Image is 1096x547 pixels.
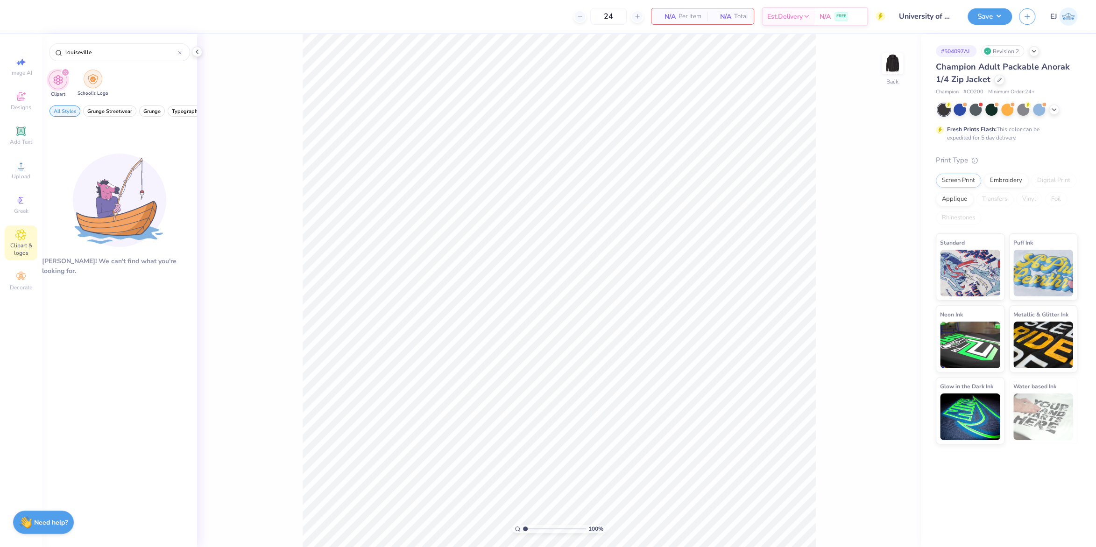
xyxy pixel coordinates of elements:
[168,105,205,117] button: filter button
[981,45,1024,57] div: Revision 2
[836,13,846,20] span: FREE
[11,104,31,111] span: Designs
[886,77,898,86] div: Back
[940,238,965,247] span: Standard
[936,61,1070,85] span: Champion Adult Packable Anorak 1/4 Zip Jacket
[1050,7,1077,26] a: EJ
[5,242,37,257] span: Clipart & logos
[1013,322,1074,368] img: Metallic & Glitter Ink
[1031,174,1076,188] div: Digital Print
[892,7,961,26] input: Untitled Design
[947,126,997,133] strong: Fresh Prints Flash:
[1013,238,1033,247] span: Puff Ink
[1013,250,1074,296] img: Puff Ink
[1013,381,1056,391] span: Water based Ink
[78,70,108,98] button: filter button
[1059,7,1077,26] img: Edgardo Jr
[1050,11,1057,22] span: EJ
[10,138,32,146] span: Add Text
[83,105,136,117] button: filter button
[78,70,108,97] div: filter for School's Logo
[936,88,959,96] span: Champion
[78,90,108,97] span: School's Logo
[10,69,32,77] span: Image AI
[940,322,1000,368] img: Neon Ink
[984,174,1028,188] div: Embroidery
[42,256,197,276] div: [PERSON_NAME]! We can't find what you're looking for.
[1045,192,1067,206] div: Foil
[1013,309,1068,319] span: Metallic & Glitter Ink
[588,525,603,533] span: 100 %
[87,108,132,115] span: Grunge Streetwear
[940,250,1000,296] img: Standard
[51,91,65,98] span: Clipart
[767,12,803,21] span: Est. Delivery
[940,393,1000,440] img: Glow in the Dark Ink
[54,108,76,115] span: All Styles
[34,518,68,527] strong: Need help?
[88,74,98,84] img: School's Logo Image
[73,154,166,247] img: Loading...
[936,155,1077,166] div: Print Type
[968,8,1012,25] button: Save
[679,12,701,21] span: Per Item
[947,125,1062,142] div: This color can be expedited for 5 day delivery.
[590,8,627,25] input: – –
[936,45,976,57] div: # 504097AL
[940,381,993,391] span: Glow in the Dark Ink
[139,105,165,117] button: filter button
[963,88,983,96] span: # CO200
[49,105,80,117] button: filter button
[143,108,161,115] span: Grunge
[172,108,200,115] span: Typography
[49,70,67,98] button: filter button
[936,174,981,188] div: Screen Print
[734,12,748,21] span: Total
[49,70,67,98] div: filter for Clipart
[988,88,1035,96] span: Minimum Order: 24 +
[883,54,902,73] img: Back
[1013,393,1074,440] img: Water based Ink
[657,12,676,21] span: N/A
[940,309,963,319] span: Neon Ink
[10,284,32,291] span: Decorate
[12,173,30,180] span: Upload
[1016,192,1042,206] div: Vinyl
[713,12,731,21] span: N/A
[820,12,831,21] span: N/A
[936,192,973,206] div: Applique
[64,48,178,57] input: Try "Stars"
[976,192,1013,206] div: Transfers
[936,211,981,225] div: Rhinestones
[14,207,28,215] span: Greek
[53,75,64,85] img: Clipart Image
